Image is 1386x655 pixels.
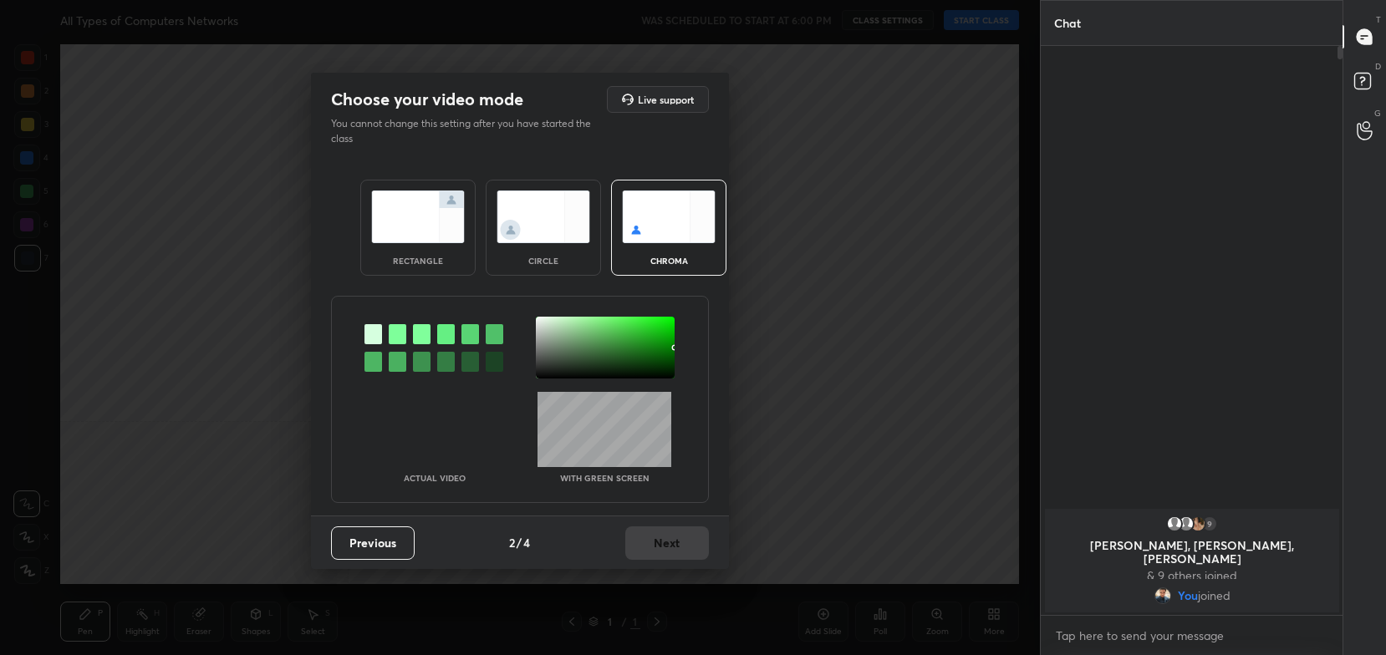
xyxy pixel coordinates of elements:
h2: Choose your video mode [331,89,523,110]
div: grid [1041,505,1343,616]
p: With green screen [560,474,650,482]
img: 55473ce4c9694ef3bb855ddd9006c2b4.jpeg [1154,587,1170,604]
img: normalScreenIcon.ae25ed63.svg [371,190,465,243]
span: You [1177,589,1197,602]
div: rectangle [385,256,451,265]
p: & 9 others joined [1055,569,1329,582]
img: circleScreenIcon.acc0effb.svg [497,190,590,243]
img: chromaScreenIcon.c19ab0a0.svg [622,190,716,243]
p: G [1374,107,1381,119]
div: circle [510,256,577,265]
div: 9 [1201,515,1218,532]
h5: Live support [638,94,694,104]
p: You cannot change this setting after you have started the class [331,116,602,146]
h4: 2 [509,534,515,551]
p: [PERSON_NAME], [PERSON_NAME], [PERSON_NAME] [1055,539,1329,566]
img: default.png [1166,515,1183,532]
img: default.png [1178,515,1195,532]
h4: 4 [523,534,530,551]
p: D [1375,60,1381,73]
p: Actual Video [404,474,466,482]
img: 8b33244d03c84c60bd64d56567642a3c.jpg [1190,515,1206,532]
p: T [1376,13,1381,26]
div: chroma [635,256,702,265]
p: Chat [1041,1,1094,45]
button: Previous [331,526,415,560]
span: joined [1197,589,1230,602]
h4: / [517,534,522,551]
